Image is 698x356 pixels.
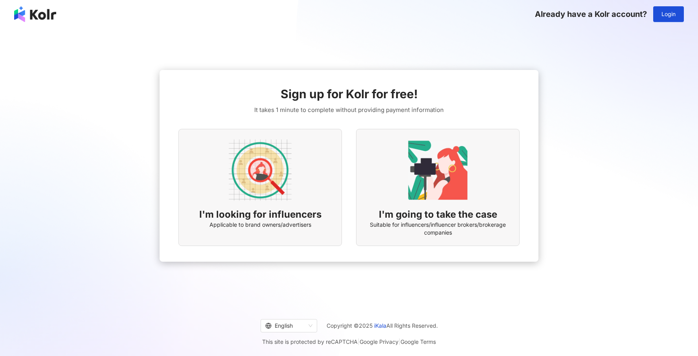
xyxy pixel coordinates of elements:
[374,322,386,329] a: iKala
[14,6,56,22] img: logo
[199,208,321,221] span: I'm looking for influencers
[366,221,510,236] span: Suitable for influencers/influencer brokers/brokerage companies
[262,337,436,347] span: This site is protected by reCAPTCHA
[535,9,647,19] span: Already have a Kolr account?
[358,338,360,345] span: |
[399,338,400,345] span: |
[265,319,305,332] div: English
[653,6,684,22] button: Login
[327,321,438,330] span: Copyright © 2025 All Rights Reserved.
[254,105,444,115] span: It takes 1 minute to complete without providing payment information
[406,139,469,202] img: KOL identity option
[209,221,311,229] span: Applicable to brand owners/advertisers
[360,338,399,345] a: Google Privacy
[281,86,418,102] span: Sign up for Kolr for free!
[229,139,292,202] img: AD identity option
[379,208,497,221] span: I'm going to take the case
[400,338,436,345] a: Google Terms
[661,11,676,17] span: Login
